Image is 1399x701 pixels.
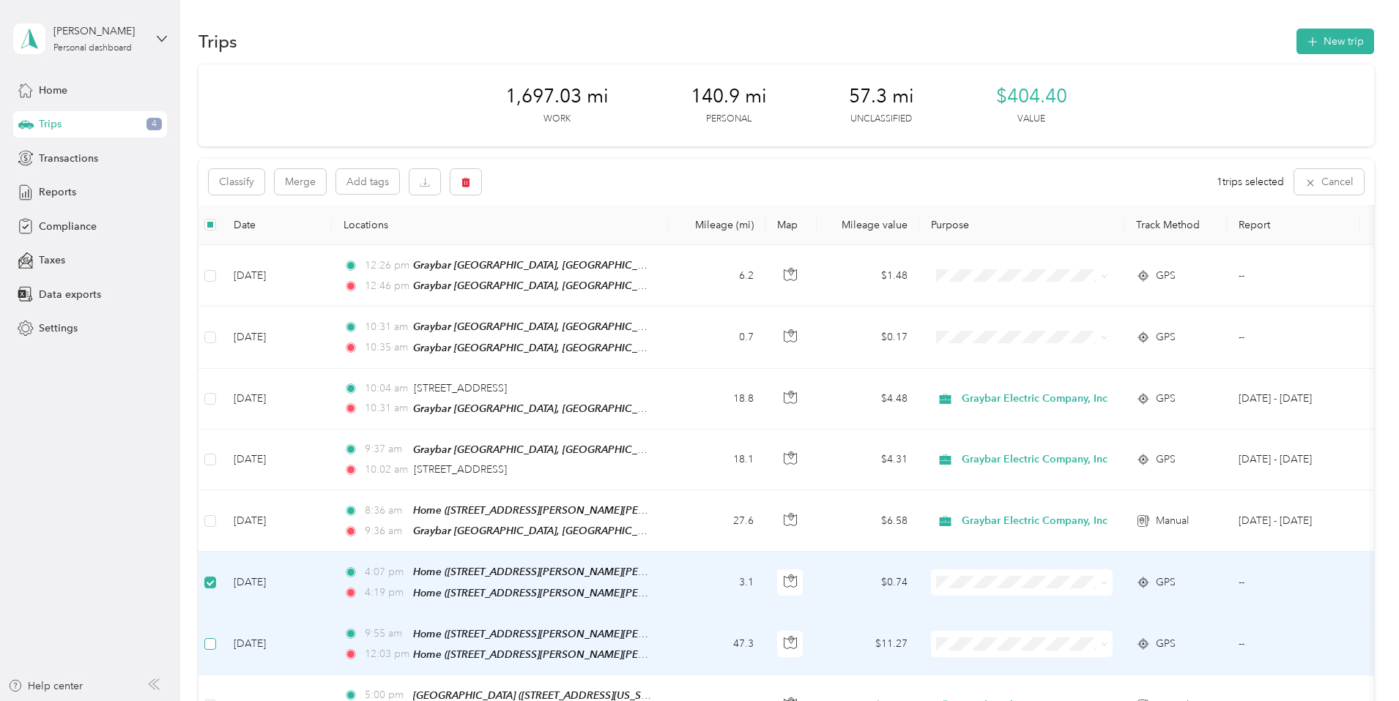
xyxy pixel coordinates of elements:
th: Mileage value [817,205,919,245]
span: 12:26 pm [365,258,407,274]
span: Graybar Electric Company, Inc [962,451,1107,468]
span: GPS [1156,391,1176,407]
span: Trips [39,116,62,132]
span: 9:36 am [365,523,407,539]
span: [STREET_ADDRESS] [414,382,507,394]
td: 27.6 [669,490,765,552]
th: Map [765,205,817,245]
p: Personal [706,113,752,126]
span: GPS [1156,636,1176,652]
th: Purpose [919,205,1124,245]
td: $1.48 [817,245,919,307]
td: Sep 1 - 30, 2025 [1227,490,1360,552]
span: Graybar [GEOGRAPHIC_DATA], [GEOGRAPHIC_DATA] ([GEOGRAPHIC_DATA], [GEOGRAPHIC_DATA], [US_STATE]) [413,525,942,537]
span: Home ([STREET_ADDRESS][PERSON_NAME][PERSON_NAME]) [413,566,708,578]
span: Manual [1156,513,1189,529]
span: 1,697.03 mi [505,85,609,108]
span: Transactions [39,151,98,166]
span: Home [39,83,67,98]
td: [DATE] [222,430,332,490]
h1: Trips [198,34,237,49]
span: Graybar [GEOGRAPHIC_DATA], [GEOGRAPHIC_DATA] ([GEOGRAPHIC_DATA], [GEOGRAPHIC_DATA], [US_STATE]) [413,259,942,271]
span: 4:07 pm [365,564,407,580]
span: Home ([STREET_ADDRESS][PERSON_NAME][PERSON_NAME]) [413,504,708,517]
th: Report [1227,205,1360,245]
div: Personal dashboard [53,44,132,53]
p: Unclassified [850,113,912,126]
span: Data exports [39,287,101,302]
span: Settings [39,320,78,336]
span: Home ([STREET_ADDRESS][PERSON_NAME][PERSON_NAME]) [413,587,708,599]
button: Merge [275,169,326,195]
span: 10:35 am [365,340,407,356]
td: -- [1227,307,1360,368]
button: New trip [1296,29,1374,54]
span: 10:31 am [365,319,407,335]
td: Sep 1 - 30, 2025 [1227,430,1360,490]
td: [DATE] [222,552,332,613]
td: -- [1227,245,1360,307]
span: Graybar [GEOGRAPHIC_DATA], [GEOGRAPHIC_DATA] ([GEOGRAPHIC_DATA], [GEOGRAPHIC_DATA], [US_STATE]) [413,280,942,292]
td: -- [1227,614,1360,675]
span: 9:37 am [365,441,407,457]
td: 47.3 [669,614,765,675]
td: [DATE] [222,490,332,552]
td: 18.8 [669,369,765,430]
span: GPS [1156,574,1176,591]
span: Compliance [39,219,97,234]
td: 3.1 [669,552,765,613]
button: Classify [209,169,264,195]
span: 10:04 am [365,381,408,397]
span: Graybar Electric Company, Inc [962,391,1107,407]
span: Home ([STREET_ADDRESS][PERSON_NAME][PERSON_NAME]) [413,628,708,640]
td: 18.1 [669,430,765,490]
span: 140.9 mi [691,85,767,108]
span: 1 trips selected [1217,174,1284,190]
span: 8:36 am [365,503,407,519]
span: 57.3 mi [849,85,914,108]
span: GPS [1156,268,1176,284]
iframe: Everlance-gr Chat Button Frame [1317,619,1399,701]
span: Taxes [39,252,65,268]
button: Cancel [1294,169,1364,195]
span: Reports [39,184,76,200]
td: [DATE] [222,245,332,307]
span: 4:19 pm [365,585,407,601]
span: GPS [1156,451,1176,468]
td: $6.58 [817,490,919,552]
span: Graybar [GEOGRAPHIC_DATA], [GEOGRAPHIC_DATA] ([GEOGRAPHIC_DATA], [GEOGRAPHIC_DATA], [US_STATE]) [413,402,942,415]
span: $404.40 [996,85,1067,108]
span: Graybar [GEOGRAPHIC_DATA], [GEOGRAPHIC_DATA] ([GEOGRAPHIC_DATA], [GEOGRAPHIC_DATA], [US_STATE]) [413,320,942,333]
td: $0.74 [817,552,919,613]
td: [DATE] [222,369,332,430]
td: $0.17 [817,307,919,368]
td: 0.7 [669,307,765,368]
span: GPS [1156,329,1176,345]
span: Graybar [GEOGRAPHIC_DATA], [GEOGRAPHIC_DATA] ([GEOGRAPHIC_DATA], [GEOGRAPHIC_DATA], [US_STATE]) [413,443,942,456]
th: Track Method [1124,205,1227,245]
th: Mileage (mi) [669,205,765,245]
div: [PERSON_NAME] [53,23,145,39]
span: 9:55 am [365,626,407,642]
p: Value [1017,113,1045,126]
td: -- [1227,552,1360,613]
td: 6.2 [669,245,765,307]
span: 12:46 pm [365,278,407,294]
td: $4.31 [817,430,919,490]
button: Help center [8,678,83,694]
span: Graybar [GEOGRAPHIC_DATA], [GEOGRAPHIC_DATA] ([GEOGRAPHIC_DATA], [GEOGRAPHIC_DATA], [US_STATE]) [413,342,942,354]
span: 10:02 am [365,462,408,478]
span: 4 [146,118,162,131]
p: Work [543,113,571,126]
td: [DATE] [222,614,332,675]
span: 12:03 pm [365,646,407,662]
th: Date [222,205,332,245]
td: $4.48 [817,369,919,430]
td: Sep 1 - 30, 2025 [1227,369,1360,430]
span: Graybar Electric Company, Inc [962,513,1107,529]
button: Add tags [336,169,399,194]
th: Locations [332,205,669,245]
td: $11.27 [817,614,919,675]
span: [STREET_ADDRESS] [414,463,507,476]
